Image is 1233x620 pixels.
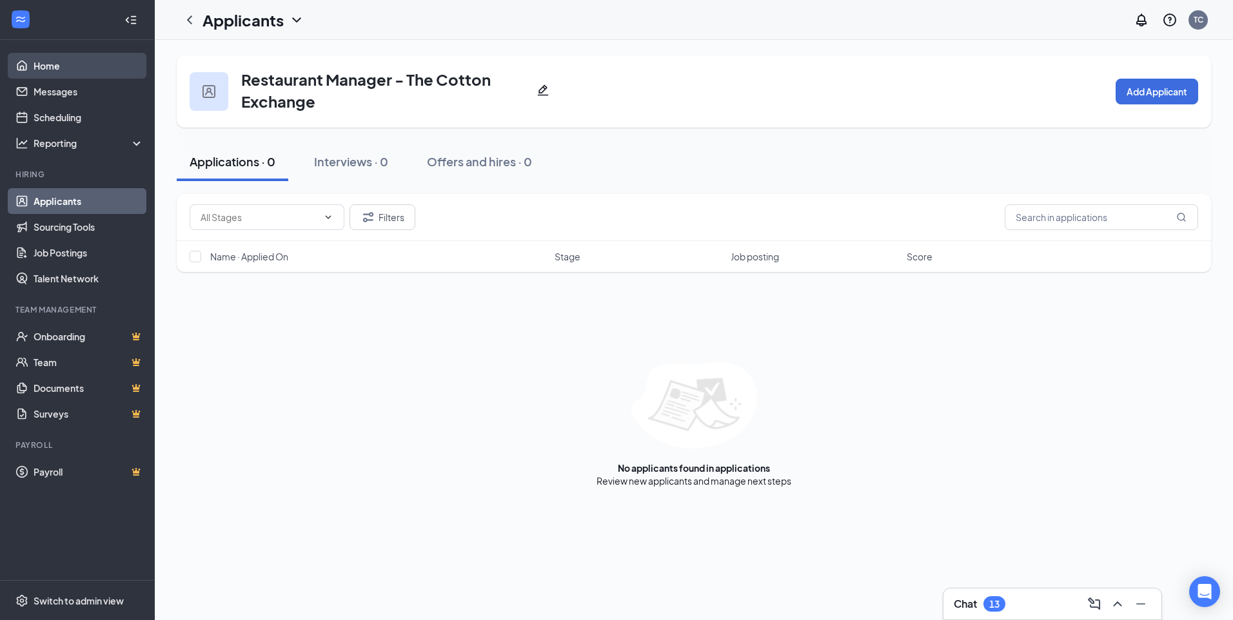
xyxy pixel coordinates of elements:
span: Stage [555,250,580,263]
svg: ChevronLeft [182,12,197,28]
svg: Notifications [1134,12,1149,28]
button: Minimize [1130,594,1151,614]
button: Add Applicant [1116,79,1198,104]
a: Job Postings [34,240,144,266]
a: TeamCrown [34,349,144,375]
svg: Collapse [124,14,137,26]
svg: ChevronUp [1110,596,1125,612]
svg: Minimize [1133,596,1149,612]
div: Team Management [15,304,141,315]
a: PayrollCrown [34,459,144,485]
button: Filter Filters [350,204,415,230]
div: Switch to admin view [34,594,124,607]
a: Home [34,53,144,79]
div: TC [1194,14,1203,25]
svg: Filter [360,209,376,225]
svg: Settings [15,594,28,607]
div: Payroll [15,440,141,450]
h3: Chat [954,597,977,611]
h1: Applicants [202,9,284,31]
input: Search in applications [1005,204,1198,230]
svg: ChevronDown [289,12,304,28]
div: No applicants found in applications [618,461,770,474]
svg: WorkstreamLogo [14,13,27,26]
input: All Stages [201,210,318,224]
span: Score [907,250,932,263]
svg: Analysis [15,137,28,150]
a: SurveysCrown [34,401,144,427]
div: 13 [989,599,1000,610]
div: Reporting [34,137,144,150]
div: Hiring [15,169,141,180]
a: OnboardingCrown [34,324,144,349]
svg: ComposeMessage [1087,596,1102,612]
a: Messages [34,79,144,104]
div: Open Intercom Messenger [1189,576,1220,607]
div: Review new applicants and manage next steps [597,474,791,487]
svg: Pencil [537,84,549,97]
svg: ChevronDown [323,212,333,222]
svg: MagnifyingGlass [1176,212,1187,222]
a: Applicants [34,188,144,214]
svg: QuestionInfo [1162,12,1178,28]
span: Name · Applied On [210,250,288,263]
button: ComposeMessage [1084,594,1105,614]
span: Job posting [731,250,779,263]
a: Talent Network [34,266,144,291]
div: Offers and hires · 0 [427,153,532,170]
a: DocumentsCrown [34,375,144,401]
button: ChevronUp [1107,594,1128,614]
a: Scheduling [34,104,144,130]
div: Applications · 0 [190,153,275,170]
div: Interviews · 0 [314,153,388,170]
h3: Restaurant Manager - The Cotton Exchange [241,68,531,112]
a: Sourcing Tools [34,214,144,240]
img: empty-state [631,362,757,449]
img: user icon [202,85,215,98]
